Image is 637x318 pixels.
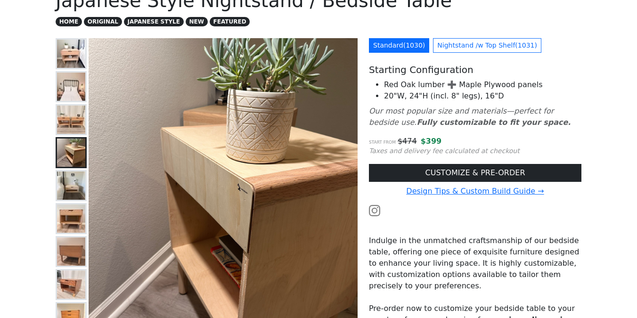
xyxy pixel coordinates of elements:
span: NEW [186,17,208,26]
span: JAPANESE STYLE [124,17,184,26]
img: Japanese Style Nightstand Pair /w Bed Staging [57,73,85,101]
img: Japanese Style Walnut Nightstand [57,270,85,299]
img: Japanese Style Nightstand - Back Panel [57,139,85,167]
a: Design Tips & Custom Build Guide → [406,187,544,196]
li: 20"W, 24"H (incl. 8" legs), 16"D [384,90,581,102]
img: Japanese Style Nightstand - Overall [57,40,85,68]
img: Japanese Style Nighstands - Square Legs [57,204,85,233]
a: Standard(1030) [369,38,429,53]
a: Watch the build video or pictures on Instagram [369,205,380,214]
a: CUSTOMIZE & PRE-ORDER [369,164,581,182]
i: Our most popular size and materials—perfect for bedside use. [369,106,571,127]
li: Red Oak lumber ➕ Maple Plywood panels [384,79,581,90]
span: $ 399 [421,137,442,146]
img: Japanese Style Nightstand w/ 2 Drawers and Blank Faces [57,237,85,266]
s: $ 474 [398,137,417,146]
img: Japanese Style Nightstand Red Oak Sets [57,106,85,134]
small: Start from [369,140,396,145]
b: Fully customizable to fit your space. [416,118,571,127]
span: FEATURED [210,17,250,26]
h5: Starting Configuration [369,64,581,75]
span: HOME [56,17,82,26]
small: Taxes and delivery fee calculated at checkout [369,147,520,155]
a: Nightstand /w Top Shelf(1031) [433,38,541,53]
span: ORIGINAL [84,17,122,26]
p: Indulge in the unmatched craftsmanship of our bedside table, offering one piece of exquisite furn... [369,235,581,292]
img: Japanese Style Nightstand - Floating Configuration [57,171,85,200]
